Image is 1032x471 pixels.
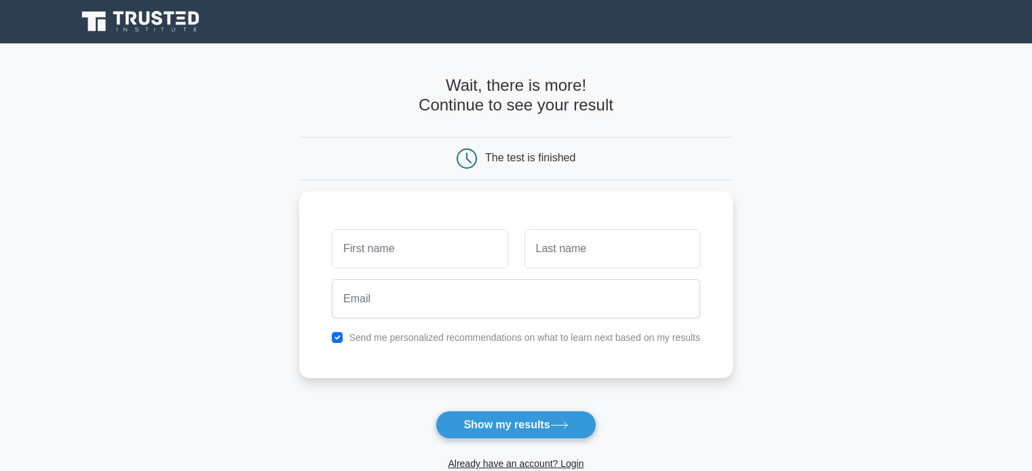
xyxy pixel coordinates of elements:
a: Already have an account? Login [448,458,584,469]
input: Last name [524,229,700,268]
input: Email [332,279,700,319]
div: The test is finished [485,152,575,163]
h4: Wait, there is more! Continue to see your result [299,76,733,115]
button: Show my results [436,411,596,439]
label: Send me personalized recommendations on what to learn next based on my results [349,332,700,343]
input: First name [332,229,508,268]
